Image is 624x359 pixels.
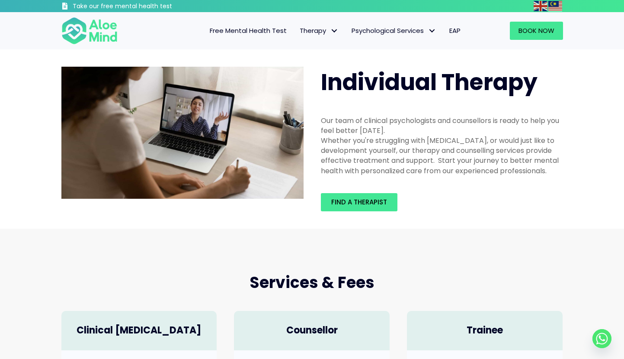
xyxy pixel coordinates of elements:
span: Free Mental Health Test [210,26,287,35]
a: Malay [548,1,563,11]
a: Book Now [510,22,563,40]
a: Whatsapp [592,329,611,348]
a: Find a therapist [321,193,397,211]
span: EAP [449,26,461,35]
img: Therapy online individual [61,67,304,199]
a: Take our free mental health test [61,2,218,12]
nav: Menu [129,22,467,40]
h3: Take our free mental health test [73,2,218,11]
span: Psychological Services: submenu [426,25,438,37]
img: en [534,1,547,11]
h4: Clinical [MEDICAL_DATA] [70,324,208,337]
span: Therapy: submenu [328,25,341,37]
img: Aloe mind Logo [61,16,118,45]
div: Whether you're struggling with [MEDICAL_DATA], or would just like to development yourself, our th... [321,136,563,176]
span: Find a therapist [331,197,387,207]
h4: Counsellor [243,324,381,337]
span: Individual Therapy [321,66,538,98]
a: English [534,1,548,11]
div: Our team of clinical psychologists and counsellors is ready to help you feel better [DATE]. [321,116,563,136]
h4: Trainee [416,324,554,337]
span: Services & Fees [250,272,374,294]
span: Book Now [518,26,554,35]
a: EAP [443,22,467,40]
a: TherapyTherapy: submenu [293,22,345,40]
img: ms [548,1,562,11]
a: Psychological ServicesPsychological Services: submenu [345,22,443,40]
span: Therapy [300,26,339,35]
a: Free Mental Health Test [203,22,293,40]
span: Psychological Services [352,26,436,35]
